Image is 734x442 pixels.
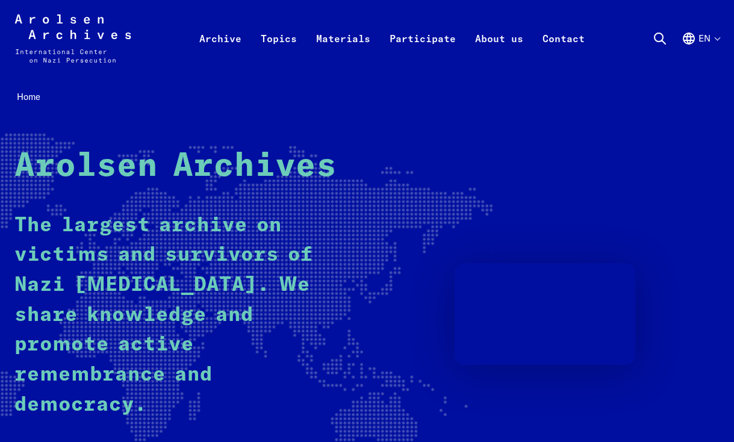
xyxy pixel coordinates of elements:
a: Topics [251,29,306,77]
a: Materials [306,29,380,77]
nav: Breadcrumb [14,88,720,106]
span: Home [17,91,40,102]
strong: Arolsen Archives [14,150,337,183]
a: Archive [190,29,251,77]
a: Participate [380,29,465,77]
a: About us [465,29,533,77]
nav: Primary [190,14,594,63]
button: English, language selection [682,31,720,75]
p: The largest archive on victims and survivors of Nazi [MEDICAL_DATA]. We share knowledge and promo... [14,211,346,420]
a: Contact [533,29,594,77]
